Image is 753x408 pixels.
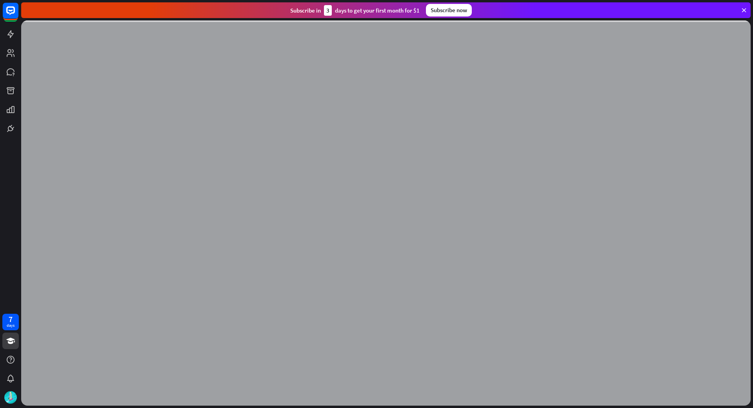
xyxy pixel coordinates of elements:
[7,323,15,328] div: days
[2,314,19,330] a: 7 days
[290,5,420,16] div: Subscribe in days to get your first month for $1
[324,5,332,16] div: 3
[426,4,472,16] div: Subscribe now
[9,316,13,323] div: 7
